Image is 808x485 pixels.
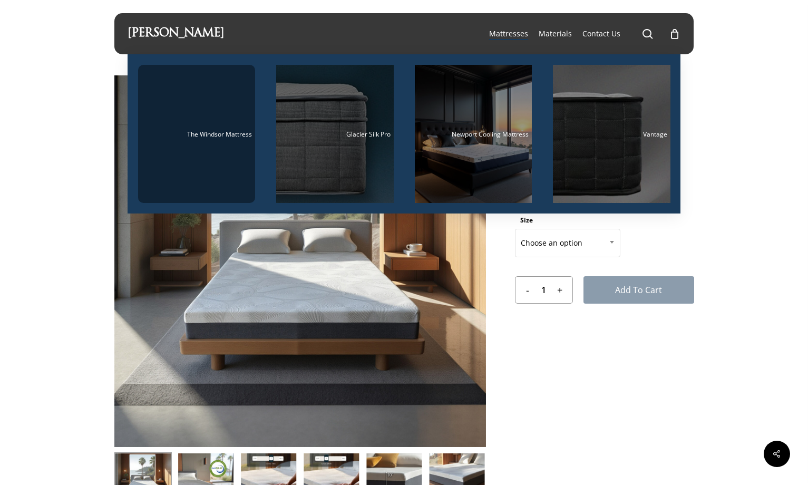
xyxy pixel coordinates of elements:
[669,28,680,40] a: Cart
[346,130,391,139] span: Glacier Silk Pro
[582,28,620,39] a: Contact Us
[539,28,572,39] a: Materials
[539,28,572,38] span: Materials
[553,65,670,203] a: Vantage
[187,130,252,139] span: The Windsor Mattress
[515,277,534,303] input: -
[138,65,256,203] a: The Windsor Mattress
[276,65,394,203] a: Glacier Silk Pro
[489,28,528,38] span: Mattresses
[525,316,684,346] iframe: Secure express checkout frame
[515,229,620,257] span: Choose an option
[554,277,572,303] input: +
[583,276,694,304] button: Add to cart
[533,277,553,303] input: Product quantity
[525,347,684,376] iframe: Secure express checkout frame
[515,232,620,254] span: Choose an option
[582,28,620,38] span: Contact Us
[484,13,680,54] nav: Main Menu
[452,130,529,139] span: Newport Cooling Mattress
[489,28,528,39] a: Mattresses
[520,216,533,225] label: Size
[128,28,224,40] a: [PERSON_NAME]
[415,65,532,203] a: Newport Cooling Mattress
[643,130,667,139] span: Vantage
